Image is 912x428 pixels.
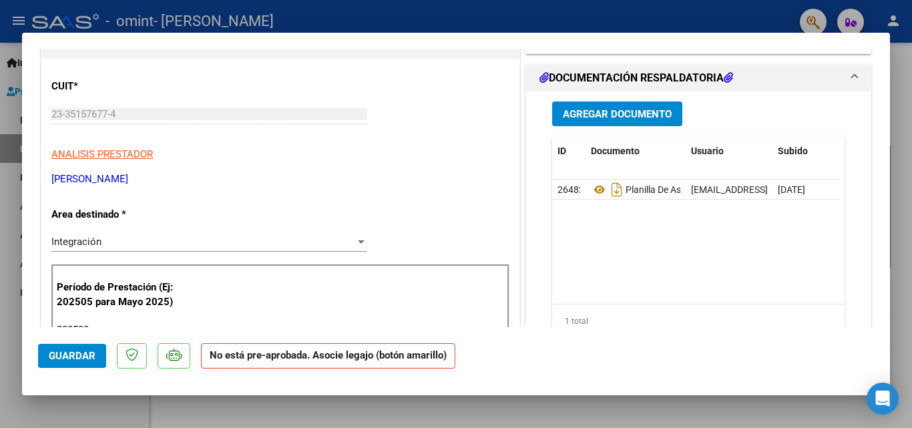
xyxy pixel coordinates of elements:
[772,137,839,166] datatable-header-cell: Subido
[691,146,724,156] span: Usuario
[51,207,189,222] p: Area destinado *
[51,79,189,94] p: CUIT
[557,184,584,195] span: 26482
[686,137,772,166] datatable-header-cell: Usuario
[867,383,899,415] div: Open Intercom Messenger
[51,172,509,187] p: [PERSON_NAME]
[552,101,682,126] button: Agregar Documento
[778,184,805,195] span: [DATE]
[591,184,713,195] span: Planilla De Asistencia
[563,108,672,120] span: Agregar Documento
[591,146,640,156] span: Documento
[201,343,455,369] strong: No está pre-aprobada. Asocie legajo (botón amarillo)
[552,137,586,166] datatable-header-cell: ID
[51,236,101,248] span: Integración
[51,148,153,160] span: ANALISIS PRESTADOR
[57,280,191,310] p: Período de Prestación (Ej: 202505 para Mayo 2025)
[778,146,808,156] span: Subido
[38,344,106,368] button: Guardar
[586,137,686,166] datatable-header-cell: Documento
[839,137,906,166] datatable-header-cell: Acción
[526,91,871,369] div: DOCUMENTACIÓN RESPALDATORIA
[539,70,733,86] h1: DOCUMENTACIÓN RESPALDATORIA
[608,179,626,200] i: Descargar documento
[526,65,871,91] mat-expansion-panel-header: DOCUMENTACIÓN RESPALDATORIA
[557,146,566,156] span: ID
[49,350,95,362] span: Guardar
[552,304,845,338] div: 1 total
